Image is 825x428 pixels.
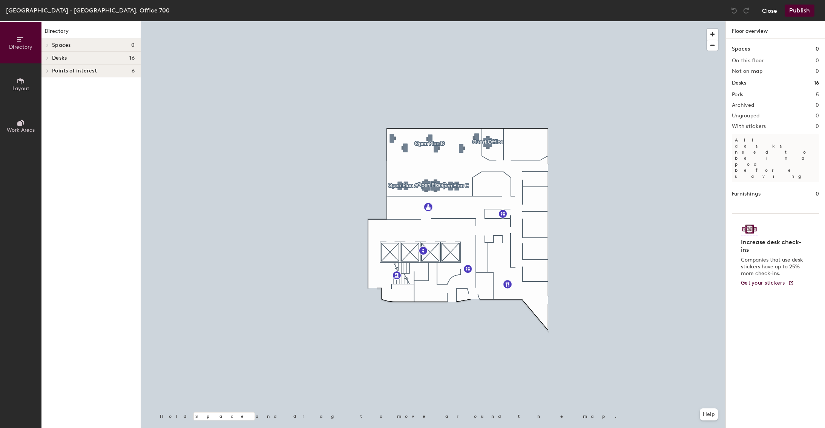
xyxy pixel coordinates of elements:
[816,45,819,53] h1: 0
[730,7,738,14] img: Undo
[816,123,819,129] h2: 0
[816,92,819,98] h2: 5
[741,257,805,277] p: Companies that use desk stickers have up to 25% more check-ins.
[732,113,760,119] h2: Ungrouped
[741,223,758,236] img: Sticker logo
[52,68,97,74] span: Points of interest
[732,134,819,182] p: All desks need to be in a pod before saving
[741,280,794,286] a: Get your stickers
[742,7,750,14] img: Redo
[726,21,825,39] h1: Floor overview
[732,79,746,87] h1: Desks
[12,85,29,92] span: Layout
[52,55,67,61] span: Desks
[732,45,750,53] h1: Spaces
[816,113,819,119] h2: 0
[762,5,777,17] button: Close
[7,127,35,133] span: Work Areas
[741,280,785,286] span: Get your stickers
[785,5,814,17] button: Publish
[129,55,135,61] span: 16
[732,123,766,129] h2: With stickers
[816,68,819,74] h2: 0
[9,44,32,50] span: Directory
[732,92,743,98] h2: Pods
[132,68,135,74] span: 6
[732,58,764,64] h2: On this floor
[41,27,141,39] h1: Directory
[732,190,761,198] h1: Furnishings
[52,42,71,48] span: Spaces
[732,102,754,108] h2: Archived
[814,79,819,87] h1: 16
[131,42,135,48] span: 0
[6,6,170,15] div: [GEOGRAPHIC_DATA] - [GEOGRAPHIC_DATA], Office 700
[816,58,819,64] h2: 0
[816,102,819,108] h2: 0
[816,190,819,198] h1: 0
[700,408,718,420] button: Help
[741,239,805,254] h4: Increase desk check-ins
[732,68,762,74] h2: Not on map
